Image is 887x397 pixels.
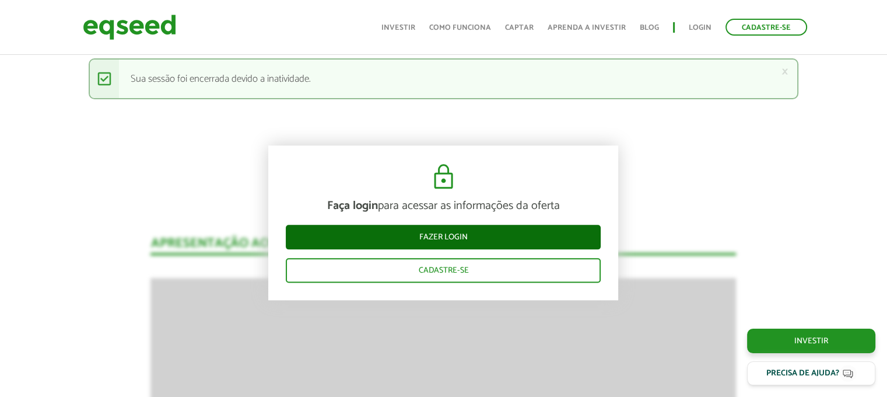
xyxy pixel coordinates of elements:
[548,24,626,32] a: Aprenda a investir
[286,200,601,214] p: para acessar as informações da oferta
[640,24,659,32] a: Blog
[689,24,711,32] a: Login
[747,329,875,353] a: Investir
[725,19,807,36] a: Cadastre-se
[381,24,415,32] a: Investir
[286,259,601,283] a: Cadastre-se
[89,58,798,99] div: Sua sessão foi encerrada devido a inatividade.
[83,12,176,43] img: EqSeed
[505,24,534,32] a: Captar
[781,65,788,78] a: ×
[429,24,491,32] a: Como funciona
[286,225,601,250] a: Fazer login
[327,197,378,216] strong: Faça login
[429,163,458,191] img: cadeado.svg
